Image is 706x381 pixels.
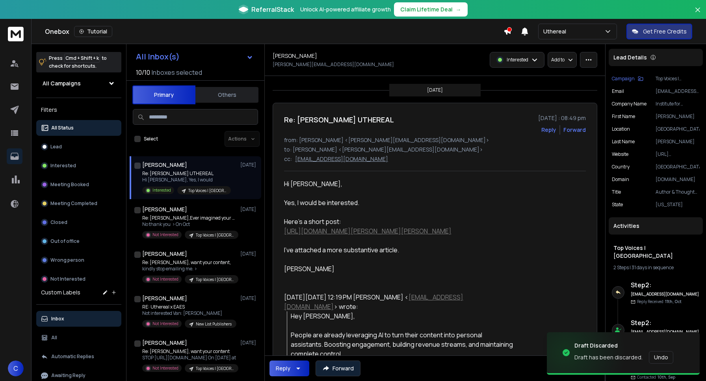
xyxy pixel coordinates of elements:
[284,264,514,274] div: [PERSON_NAME]
[284,146,586,154] p: to: [PERSON_NAME] <[PERSON_NAME][EMAIL_ADDRESS][DOMAIN_NAME]>
[136,68,150,77] span: 10 / 10
[563,126,586,134] div: Forward
[240,162,258,168] p: [DATE]
[456,6,461,13] span: →
[649,351,673,364] button: Undo
[8,361,24,376] button: C
[36,311,121,327] button: Inbox
[36,252,121,268] button: Wrong person
[507,57,528,63] p: Interested
[36,349,121,364] button: Automatic Replies
[50,163,76,169] p: Interested
[251,5,294,14] span: ReferralStack
[50,238,80,244] p: Out of office
[152,365,178,371] p: Not Interested
[240,340,258,346] p: [DATE]
[51,125,74,131] p: All Status
[612,126,630,132] p: location
[142,250,187,258] h1: [PERSON_NAME]
[613,264,698,271] div: |
[574,342,673,350] div: Draft Discarded
[551,57,565,63] p: Add to
[656,101,700,107] p: Institute for Adaptive Mastery
[656,164,700,170] p: [GEOGRAPHIC_DATA]
[538,114,586,122] p: [DATE] : 08:49 pm
[36,120,121,136] button: All Status
[543,28,569,35] p: Uthereal
[609,217,703,235] div: Activities
[613,264,629,271] span: 2 Steps
[74,26,112,37] button: Tutorial
[656,139,700,145] p: [PERSON_NAME]
[196,366,234,372] p: Top Voices | [GEOGRAPHIC_DATA]
[574,353,643,361] span: Draft has been discarded.
[276,364,290,372] div: Reply
[240,295,258,301] p: [DATE]
[36,177,121,192] button: Meeting Booked
[612,151,628,157] p: website
[196,232,234,238] p: Top Voices | [GEOGRAPHIC_DATA]
[284,136,586,144] p: from: [PERSON_NAME] <[PERSON_NAME][EMAIL_ADDRESS][DOMAIN_NAME]>
[656,88,700,94] p: [EMAIL_ADDRESS][DOMAIN_NAME]
[284,179,514,189] div: Hi [PERSON_NAME],
[142,355,237,361] p: STOP [URL][DOMAIN_NAME] On [DATE] at
[152,276,178,282] p: Not Interested
[612,101,647,107] p: Company Name
[188,188,226,194] p: Top Voices | [GEOGRAPHIC_DATA]
[45,26,503,37] div: Onebox
[36,330,121,346] button: All
[291,311,514,321] div: Hey [PERSON_NAME],
[656,113,700,120] p: [PERSON_NAME]
[50,181,89,188] p: Meeting Booked
[50,144,62,150] p: Lead
[643,28,687,35] p: Get Free Credits
[612,164,630,170] p: Country
[142,205,187,213] h1: [PERSON_NAME]
[631,318,700,327] h6: Step 2 :
[284,114,394,125] h1: Re: [PERSON_NAME] UTHEREAL
[632,264,674,271] span: 31 days in sequence
[284,155,292,163] p: cc:
[541,126,556,134] button: Reply
[273,61,394,68] p: [PERSON_NAME][EMAIL_ADDRESS][DOMAIN_NAME]
[631,291,700,297] h6: [EMAIL_ADDRESS][DOMAIN_NAME]
[612,88,624,94] p: Email
[36,196,121,211] button: Meeting Completed
[142,304,236,310] p: RE: Uthereal x EAES
[152,187,171,193] p: Interested
[300,6,391,13] p: Unlock AI-powered affiliate growth
[43,80,81,87] h1: All Campaigns
[626,24,692,39] button: Get Free Credits
[656,76,700,82] p: Top Voices | [GEOGRAPHIC_DATA]
[612,139,635,145] p: Last Name
[50,219,67,226] p: Closed
[36,271,121,287] button: Not Interested
[41,289,80,296] h3: Custom Labels
[36,76,121,91] button: All Campaigns
[142,266,237,272] p: kindly stop emailing me. >
[195,86,258,104] button: Others
[295,155,388,163] p: [EMAIL_ADDRESS][DOMAIN_NAME]
[273,52,317,60] h1: [PERSON_NAME]
[36,158,121,174] button: Interested
[142,348,237,355] p: Re: [PERSON_NAME], want your content
[269,361,309,376] button: Reply
[142,221,237,227] p: No thank you > On Oct
[240,251,258,257] p: [DATE]
[50,200,97,207] p: Meeting Completed
[51,316,64,322] p: Inbox
[64,54,100,63] span: Cmd + Shift + k
[547,329,626,376] img: image
[152,232,178,238] p: Not Interested
[291,330,514,359] div: People are already leveraging AI to turn their content into personal assistants. Boosting engagem...
[656,176,700,183] p: [DOMAIN_NAME]
[612,113,635,120] p: First Name
[693,5,703,24] button: Close banner
[51,372,85,379] p: Awaiting Reply
[656,202,700,208] p: [US_STATE]
[656,189,700,195] p: Author & Thought Leader
[50,257,84,263] p: Wrong person
[284,227,451,235] a: [URL][DOMAIN_NAME][PERSON_NAME][PERSON_NAME]
[142,339,187,347] h1: [PERSON_NAME]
